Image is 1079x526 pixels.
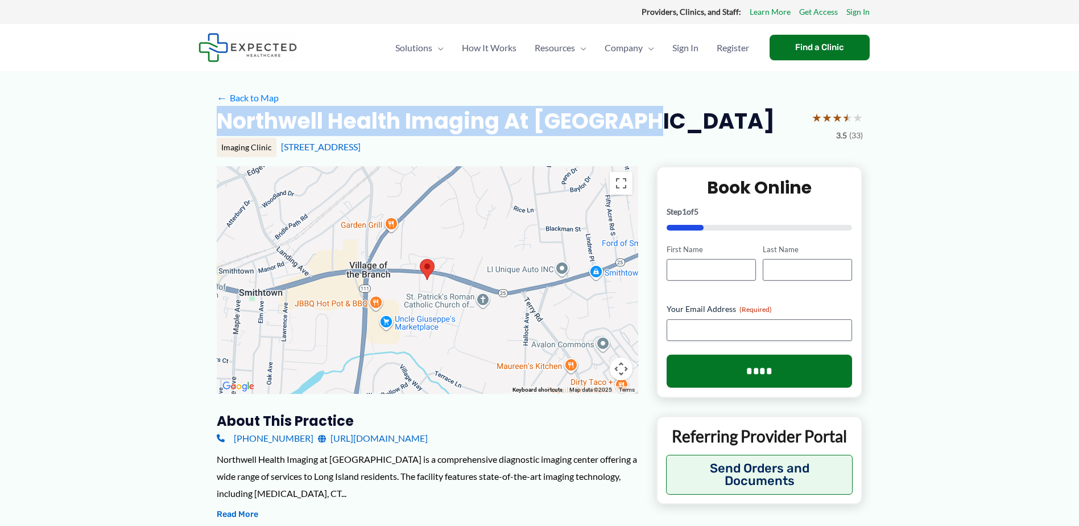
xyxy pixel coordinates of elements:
[842,107,853,128] span: ★
[770,35,870,60] a: Find a Clinic
[643,28,654,68] span: Menu Toggle
[717,28,749,68] span: Register
[596,28,663,68] a: CompanyMenu Toggle
[220,379,257,394] a: Open this area in Google Maps (opens a new window)
[217,451,638,502] div: Northwell Health Imaging at [GEOGRAPHIC_DATA] is a comprehensive diagnostic imaging center offeri...
[605,28,643,68] span: Company
[708,28,758,68] a: Register
[750,5,791,19] a: Learn More
[217,138,276,157] div: Imaging Clinic
[836,128,847,143] span: 3.5
[569,387,612,393] span: Map data ©2025
[535,28,575,68] span: Resources
[199,33,297,62] img: Expected Healthcare Logo - side, dark font, small
[667,208,853,216] p: Step of
[386,28,453,68] a: SolutionsMenu Toggle
[667,244,756,255] label: First Name
[512,386,563,394] button: Keyboard shortcuts
[526,28,596,68] a: ResourcesMenu Toggle
[846,5,870,19] a: Sign In
[694,207,698,216] span: 5
[667,176,853,199] h2: Book Online
[812,107,822,128] span: ★
[610,172,632,195] button: Toggle fullscreen view
[217,430,313,447] a: [PHONE_NUMBER]
[453,28,526,68] a: How It Works
[832,107,842,128] span: ★
[217,92,228,103] span: ←
[217,89,279,106] a: ←Back to Map
[220,379,257,394] img: Google
[672,28,698,68] span: Sign In
[822,107,832,128] span: ★
[666,455,853,495] button: Send Orders and Documents
[853,107,863,128] span: ★
[318,430,428,447] a: [URL][DOMAIN_NAME]
[386,28,758,68] nav: Primary Site Navigation
[663,28,708,68] a: Sign In
[217,412,638,430] h3: About this practice
[682,207,687,216] span: 1
[462,28,516,68] span: How It Works
[739,305,772,314] span: (Required)
[667,303,853,315] label: Your Email Address
[619,387,635,393] a: Terms (opens in new tab)
[217,508,258,521] button: Read More
[799,5,838,19] a: Get Access
[575,28,586,68] span: Menu Toggle
[610,357,632,380] button: Map camera controls
[432,28,444,68] span: Menu Toggle
[281,141,361,152] a: [STREET_ADDRESS]
[217,107,775,135] h2: Northwell Health Imaging at [GEOGRAPHIC_DATA]
[642,7,741,17] strong: Providers, Clinics, and Staff:
[763,244,852,255] label: Last Name
[395,28,432,68] span: Solutions
[666,426,853,446] p: Referring Provider Portal
[849,128,863,143] span: (33)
